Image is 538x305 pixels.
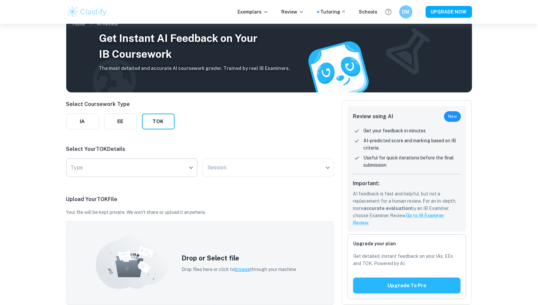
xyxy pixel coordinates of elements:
h6: Review using AI [353,113,393,120]
p: Upload Your TOK File [66,195,334,203]
button: TOK [142,114,175,129]
b: accurate evaluation [363,206,411,211]
button: Upgrade to pro [353,278,461,293]
p: Review [282,8,304,16]
img: Clastify logo [66,5,108,18]
h6: Upgrade your plan [353,240,461,247]
button: EE [104,114,137,129]
h5: Drop or Select file [182,253,296,263]
p: AI feedback is fast and helpful, but not a replacement for a human review. For an in-depth, more ... [353,190,461,226]
p: Your file will be kept private. We won't share or upload it anywhere. [66,209,334,216]
p: Get your feedback in minutes [363,127,426,134]
h3: Get Instant AI Feedback on Your IB Coursework [99,30,290,62]
button: DM [399,5,412,18]
a: Schools [359,8,378,16]
span: browse [235,267,250,272]
h6: The most detailed and accurate AI coursework grader. Trained by real IB Examiners. [99,65,290,72]
button: UPGRADE NOW [426,6,472,18]
h6: DM [402,8,410,16]
button: Help and Feedback [383,6,394,17]
p: Exemplars [238,8,269,16]
a: Tutoring [321,8,346,16]
p: AI-predicted score and marking based on IB criteria [363,137,461,152]
p: Get detailed, instant feedback on your IAs, EEs and TOK. Powered by AI. [353,253,461,267]
button: IA [66,114,99,129]
span: New [444,113,461,120]
p: Drop files here or click to through your machine [182,266,296,273]
p: Useful for quick iterations before the final submission [363,154,461,169]
p: Select Coursework Type [66,100,175,108]
p: Select Your TOK Details [66,145,334,153]
p: AI Review [97,20,118,27]
img: AI Review Cover [66,16,472,92]
a: Home [73,19,85,28]
h6: Important: [353,180,461,187]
